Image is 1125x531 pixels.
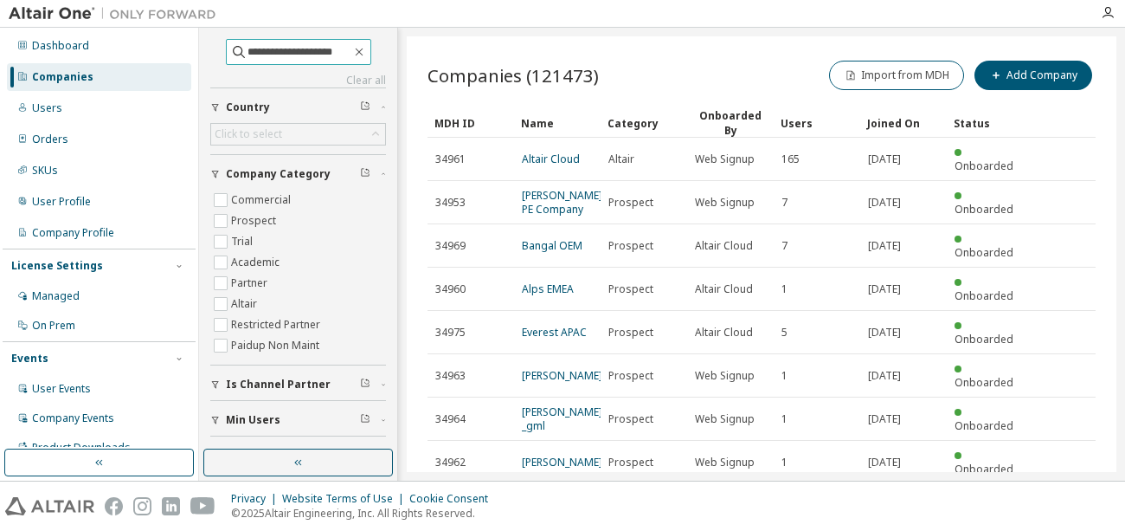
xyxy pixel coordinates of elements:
[781,152,800,166] span: 165
[11,352,48,366] div: Events
[522,188,602,217] a: [PERSON_NAME] PE Company
[868,326,901,340] span: [DATE]
[522,282,574,296] a: Alps EMEA
[695,456,755,469] span: Web Signup
[11,259,103,273] div: License Settings
[781,282,787,296] span: 1
[231,294,260,314] label: Altair
[608,196,653,210] span: Prospect
[32,411,114,425] div: Company Events
[522,325,587,340] a: Everest APAC
[360,413,370,427] span: Clear filter
[521,109,594,137] div: Name
[868,412,901,426] span: [DATE]
[955,288,1013,303] span: Onboarded
[32,289,80,303] div: Managed
[226,413,280,427] span: Min Users
[231,335,323,356] label: Paidup Non Maint
[215,127,282,141] div: Click to select
[694,108,767,138] div: Onboarded By
[829,61,964,90] button: Import from MDH
[32,195,91,209] div: User Profile
[435,152,466,166] span: 34961
[231,252,283,273] label: Academic
[32,164,58,178] div: SKUs
[231,190,294,210] label: Commercial
[435,456,466,469] span: 34962
[955,159,1013,173] span: Onboarded
[190,497,215,515] img: youtube.svg
[32,133,68,146] div: Orders
[695,196,755,210] span: Web Signup
[210,74,386,87] a: Clear all
[105,497,123,515] img: facebook.svg
[210,401,386,439] button: Min Users
[231,210,280,231] label: Prospect
[9,5,225,23] img: Altair One
[781,369,787,383] span: 1
[231,314,324,335] label: Restricted Partner
[695,369,755,383] span: Web Signup
[226,100,270,114] span: Country
[955,462,1013,476] span: Onboarded
[695,282,753,296] span: Altair Cloud
[435,326,466,340] span: 34975
[231,273,271,294] label: Partner
[955,332,1013,346] span: Onboarded
[955,202,1013,217] span: Onboarded
[781,196,787,210] span: 7
[868,369,901,383] span: [DATE]
[360,100,370,114] span: Clear filter
[954,109,1026,137] div: Status
[868,456,901,469] span: [DATE]
[5,497,94,515] img: altair_logo.svg
[522,405,602,433] a: [PERSON_NAME] _gml
[435,282,466,296] span: 34960
[781,109,853,137] div: Users
[211,124,385,145] div: Click to select
[32,319,75,333] div: On Prem
[162,497,180,515] img: linkedin.svg
[955,375,1013,390] span: Onboarded
[210,155,386,193] button: Company Category
[32,70,93,84] div: Companies
[435,239,466,253] span: 34969
[210,88,386,126] button: Country
[522,368,602,383] a: [PERSON_NAME]
[608,369,653,383] span: Prospect
[868,196,901,210] span: [DATE]
[781,239,787,253] span: 7
[867,109,940,137] div: Joined On
[231,231,256,252] label: Trial
[360,167,370,181] span: Clear filter
[868,239,901,253] span: [DATE]
[974,61,1092,90] button: Add Company
[781,456,787,469] span: 1
[781,412,787,426] span: 1
[434,109,507,137] div: MDH ID
[231,492,282,506] div: Privacy
[32,441,131,455] div: Product Downloads
[608,152,634,166] span: Altair
[868,152,901,166] span: [DATE]
[695,326,753,340] span: Altair Cloud
[781,326,787,340] span: 5
[522,455,602,469] a: [PERSON_NAME]
[607,109,680,137] div: Category
[522,152,580,166] a: Altair Cloud
[435,412,466,426] span: 34964
[868,282,901,296] span: [DATE]
[32,101,62,115] div: Users
[608,282,653,296] span: Prospect
[608,456,653,469] span: Prospect
[210,366,386,404] button: Is Channel Partner
[226,167,331,181] span: Company Category
[32,226,114,240] div: Company Profile
[955,245,1013,260] span: Onboarded
[32,39,89,53] div: Dashboard
[435,369,466,383] span: 34963
[522,238,582,253] a: Bangal OEM
[435,196,466,210] span: 34953
[231,506,498,521] p: © 2025 Altair Engineering, Inc. All Rights Reserved.
[282,492,409,506] div: Website Terms of Use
